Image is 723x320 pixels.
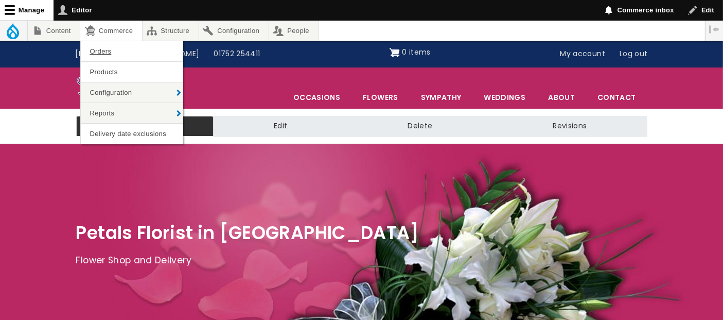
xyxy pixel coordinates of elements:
[81,124,183,144] a: Delivery date exclusions
[81,82,183,103] a: Configuration
[206,44,267,64] a: 01752 254411
[390,44,431,61] a: Shopping cart 0 items
[81,41,183,61] a: Orders
[347,116,492,137] a: Delete
[76,70,129,106] img: Home
[76,253,647,268] p: Flower Shop and Delivery
[76,220,419,245] span: Petals Florist in [GEOGRAPHIC_DATA]
[537,87,586,108] a: About
[352,87,409,108] a: Flowers
[473,87,536,108] span: Weddings
[587,87,646,108] a: Contact
[706,21,723,38] button: Vertical orientation
[68,116,655,137] nav: Tabs
[269,21,319,41] a: People
[76,116,214,137] a: View
[143,21,199,41] a: Structure
[80,21,142,41] a: Commerce
[612,44,655,64] a: Log out
[402,47,430,57] span: 0 items
[68,44,207,64] a: [EMAIL_ADDRESS][DOMAIN_NAME]
[214,116,347,137] a: Edit
[410,87,472,108] a: Sympathy
[390,44,400,61] img: Shopping cart
[81,103,183,123] a: Reports
[553,44,613,64] a: My account
[283,87,351,108] span: Occasions
[28,21,80,41] a: Content
[199,21,269,41] a: Configuration
[81,62,183,82] a: Products
[492,116,647,137] a: Revisions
